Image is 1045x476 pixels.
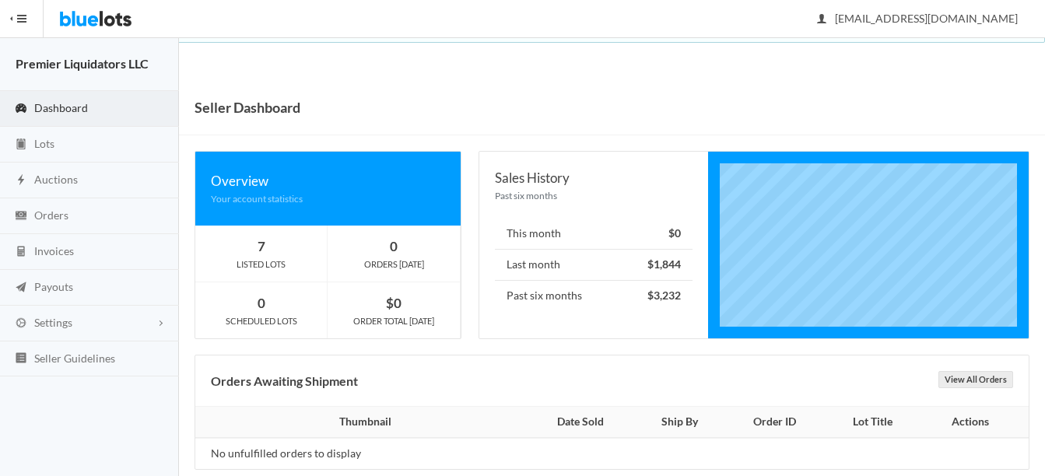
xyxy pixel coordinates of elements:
span: Invoices [34,244,74,257]
ion-icon: speedometer [13,102,29,117]
span: Orders [34,208,68,222]
strong: Premier Liquidators LLC [16,56,149,71]
strong: 0 [258,295,265,311]
ion-icon: person [814,12,829,27]
ion-icon: calculator [13,245,29,260]
span: Dashboard [34,101,88,114]
td: No unfulfilled orders to display [195,438,527,469]
div: Past six months [495,188,693,203]
strong: $1,844 [647,257,681,271]
strong: $0 [668,226,681,240]
th: Lot Title [826,407,921,438]
span: [EMAIL_ADDRESS][DOMAIN_NAME] [818,12,1018,25]
strong: 0 [390,238,398,254]
strong: $0 [386,295,402,311]
div: SCHEDULED LOTS [195,314,327,328]
ion-icon: cash [13,209,29,224]
span: Payouts [34,280,73,293]
div: ORDERS [DATE] [328,257,460,271]
ion-icon: clipboard [13,138,29,152]
span: Seller Guidelines [34,352,115,365]
strong: $3,232 [647,289,681,302]
th: Actions [921,407,1029,438]
strong: 7 [258,238,265,254]
div: ORDER TOTAL [DATE] [328,314,460,328]
span: Auctions [34,173,78,186]
ion-icon: list box [13,352,29,366]
li: Past six months [495,280,693,311]
div: LISTED LOTS [195,257,327,271]
div: Sales History [495,167,693,188]
div: Overview [211,170,445,191]
a: View All Orders [938,371,1013,388]
ion-icon: paper plane [13,281,29,296]
h1: Seller Dashboard [195,96,300,119]
th: Thumbnail [195,407,527,438]
ion-icon: cog [13,317,29,331]
span: Lots [34,137,54,150]
div: Your account statistics [211,191,445,206]
li: This month [495,219,693,250]
li: Last month [495,249,693,281]
b: Orders Awaiting Shipment [211,373,358,388]
th: Ship By [635,407,724,438]
ion-icon: flash [13,173,29,188]
th: Order ID [724,407,826,438]
span: Settings [34,316,72,329]
th: Date Sold [527,407,635,438]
